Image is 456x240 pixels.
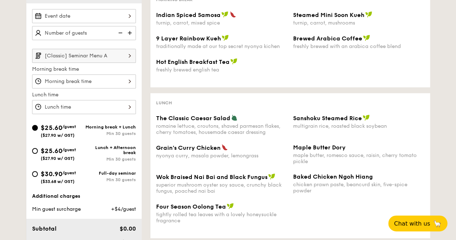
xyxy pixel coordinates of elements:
span: ($33.68 w/ GST) [41,179,75,184]
input: Number of guests [32,26,136,40]
input: Lunch time [32,100,136,114]
img: icon-add.58712e84.svg [125,26,136,40]
img: icon-chevron-right.3c0dfbd6.svg [124,49,136,62]
span: 🦙 [433,219,442,228]
div: freshly brewed english tea [156,67,287,73]
label: Lunch time [32,91,136,99]
img: icon-vegan.f8ff3823.svg [222,35,229,41]
div: Morning break + Lunch [84,125,136,130]
span: The Classic Caesar Salad [156,115,230,122]
span: Indian Spiced Samosa [156,12,221,18]
img: icon-vegan.f8ff3823.svg [365,11,372,18]
span: Min guest surcharge [32,206,81,212]
input: Morning break time [32,74,136,88]
span: ($27.90 w/ GST) [41,156,75,161]
span: /guest [62,170,76,175]
img: icon-vegan.f8ff3823.svg [363,35,370,41]
span: ($27.90 w/ GST) [41,133,75,138]
span: Four Season Oolong Tea [156,203,226,210]
div: Min 30 guests [84,131,136,136]
span: Baked Chicken Ngoh Hiang [293,173,373,180]
div: romaine lettuce, croutons, shaved parmesan flakes, cherry tomatoes, housemade caesar dressing [156,123,287,135]
img: icon-reduce.1d2dbef1.svg [114,26,125,40]
img: icon-spicy.37a8142b.svg [221,144,228,150]
img: icon-vegetarian.fe4039eb.svg [231,114,238,121]
div: maple butter, romesco sauce, raisin, cherry tomato pickle [293,152,424,165]
span: Hot English Breakfast Tea [156,58,230,65]
input: $25.60/guest($27.90 w/ GST)Morning break + LunchMin 30 guests [32,125,38,131]
img: icon-vegan.f8ff3823.svg [227,203,234,209]
input: $30.90/guest($33.68 w/ GST)Full-day seminarMin 30 guests [32,171,38,177]
div: freshly brewed with an arabica coffee blend [293,43,424,49]
div: chicken prawn paste, beancurd skin, five-spice powder [293,182,424,194]
span: Chat with us [394,220,430,227]
span: Lunch [156,100,172,105]
span: Brewed Arabica Coffee [293,35,362,42]
div: turnip, carrot, mushrooms [293,20,424,26]
div: nyonya curry, masala powder, lemongrass [156,153,287,159]
input: $25.60/guest($27.90 w/ GST)Lunch + Afternoon breakMin 30 guests [32,148,38,154]
div: tightly rolled tea leaves with a lovely honeysuckle fragrance [156,211,287,224]
span: $25.60 [41,124,62,132]
span: Steamed Mini Soon Kueh [293,12,364,18]
img: icon-vegan.f8ff3823.svg [363,114,370,121]
span: 9 Layer Rainbow Kueh [156,35,221,42]
div: Min 30 guests [84,157,136,162]
div: Full-day seminar [84,171,136,176]
label: Morning break time [32,66,136,73]
div: Additional charges [32,193,136,200]
div: multigrain rice, roasted black soybean [293,123,424,129]
span: $25.60 [41,147,62,155]
span: $30.90 [41,170,62,178]
div: superior mushroom oyster soy sauce, crunchy black fungus, poached nai bai [156,182,287,194]
img: icon-vegan.f8ff3823.svg [230,58,238,65]
div: turnip, carrot, mixed spice [156,20,287,26]
span: $0.00 [119,225,136,232]
span: Subtotal [32,225,57,232]
span: /guest [62,147,76,152]
button: Chat with us🦙 [388,215,447,231]
span: /guest [62,124,76,129]
div: Lunch + Afternoon break [84,145,136,155]
span: Grain's Curry Chicken [156,144,221,151]
input: Event date [32,9,136,23]
div: Min 30 guests [84,177,136,182]
div: traditionally made at our top secret nyonya kichen [156,43,287,49]
span: Maple Butter Dory [293,144,346,151]
img: icon-vegan.f8ff3823.svg [268,173,275,180]
span: Wok Braised Nai Bai and Black Fungus [156,174,267,180]
img: icon-vegan.f8ff3823.svg [221,11,229,18]
img: icon-spicy.37a8142b.svg [230,11,236,18]
span: +$4/guest [111,206,136,212]
span: Sanshoku Steamed Rice [293,115,362,122]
